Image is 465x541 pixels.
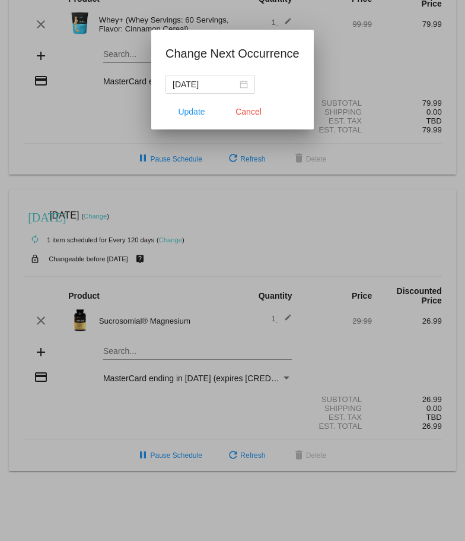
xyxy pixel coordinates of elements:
[173,78,237,91] input: Select date
[165,44,300,63] h1: Change Next Occurrence
[222,101,275,122] button: Close dialog
[235,107,262,116] span: Cancel
[179,107,205,116] span: Update
[165,101,218,122] button: Update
